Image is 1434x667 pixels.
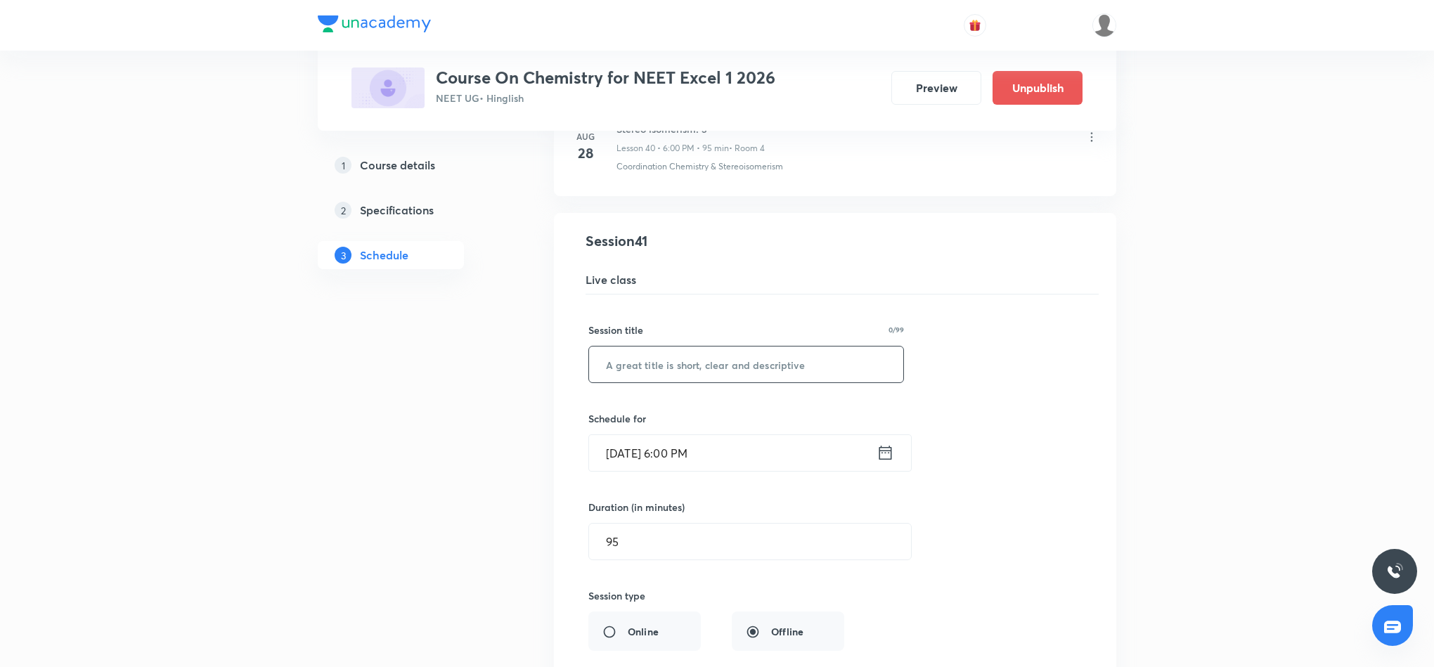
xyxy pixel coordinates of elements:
h4: 28 [571,143,600,164]
button: Unpublish [993,71,1083,105]
a: 1Course details [318,151,509,179]
button: avatar [964,14,986,37]
img: 8457A506-1E02-4AD2-95A6-A0F099FD78FE_plus.png [351,67,425,108]
p: 1 [335,157,351,174]
h5: Course details [360,157,435,174]
p: 0/99 [889,326,904,333]
img: ttu [1386,563,1403,580]
h6: Aug [571,130,600,143]
p: Lesson 40 • 6:00 PM • 95 min [616,142,729,155]
h5: Schedule [360,247,408,264]
p: 2 [335,202,351,219]
a: 2Specifications [318,196,509,224]
h6: Schedule for [588,411,904,426]
input: A great title is short, clear and descriptive [589,347,903,382]
p: NEET UG • Hinglish [436,91,775,105]
input: 95 [589,524,911,559]
p: • Room 4 [729,142,765,155]
h6: Session title [588,323,643,337]
button: Preview [891,71,981,105]
h5: Live class [586,271,1099,288]
h3: Course On Chemistry for NEET Excel 1 2026 [436,67,775,88]
p: Coordination Chemistry & Stereoisomerism [616,160,783,173]
img: Shivank [1092,13,1116,37]
img: Company Logo [318,15,431,32]
h6: Session type [588,588,645,603]
h5: Specifications [360,202,434,219]
p: 3 [335,247,351,264]
a: Company Logo [318,15,431,36]
h4: Session 41 [586,231,1099,252]
h6: Duration (in minutes) [588,500,685,514]
img: avatar [969,19,981,32]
